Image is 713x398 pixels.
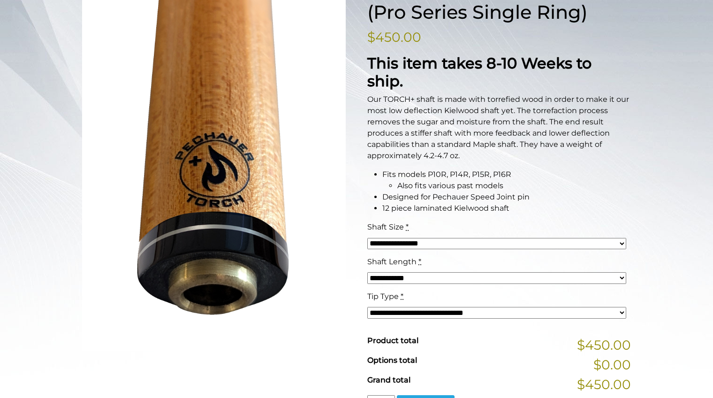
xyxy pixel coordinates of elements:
[367,54,592,90] strong: This item takes 8-10 Weeks to ship.
[397,180,631,191] li: Also fits various past models
[367,336,418,345] span: Product total
[367,356,417,365] span: Options total
[367,29,375,45] span: $
[382,203,631,214] li: 12 piece laminated Kielwood shaft
[382,169,631,191] li: Fits models P10R, P14R, P15R, P16R
[577,335,631,355] span: $450.00
[418,257,421,266] abbr: required
[367,257,417,266] span: Shaft Length
[367,222,404,231] span: Shaft Size
[401,292,403,301] abbr: required
[367,375,410,384] span: Grand total
[367,292,399,301] span: Tip Type
[577,375,631,394] span: $450.00
[406,222,409,231] abbr: required
[367,29,421,45] bdi: 450.00
[593,355,631,375] span: $0.00
[382,191,631,203] li: Designed for Pechauer Speed Joint pin
[367,94,631,161] p: Our TORCH+ shaft is made with torrefied wood in order to make it our most low deflection Kielwood...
